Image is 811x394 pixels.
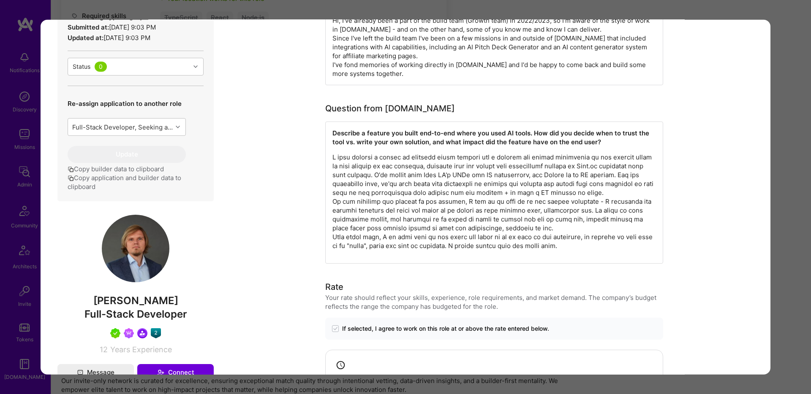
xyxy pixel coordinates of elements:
i: icon Chevron [193,65,198,69]
button: Copy application and builder data to clipboard [68,173,204,191]
span: Years Experience [110,345,172,354]
a: User Avatar [102,276,169,284]
strong: Describe a feature you built end-to-end where you used AI tools. How did you decide when to trust... [332,129,651,146]
strong: Updated at: [68,34,103,42]
p: Re-assign application to another role [68,99,186,108]
span: Full-Stack Developer [84,308,187,320]
button: Update [68,146,186,163]
img: Been on Mission [124,328,134,338]
div: Status [73,62,90,71]
div: Question from [DOMAIN_NAME] [325,102,455,115]
div: Full-Stack Developer, Seeking a product-minded Sr. Full Stack Developer to join our core engineer... [72,122,173,131]
i: icon Clock [336,360,346,370]
strong: Submitted at: [68,23,109,31]
span: [DATE] 9:03 PM [103,34,150,42]
div: Hi, I've already been a part of the build team (Growth team) in 2022/2023, so I'm aware of the st... [325,9,663,85]
i: icon Copy [68,175,74,181]
div: 0 [95,62,107,72]
button: Message [57,364,134,381]
span: [PERSON_NAME] [57,294,214,307]
img: User Avatar [102,215,169,282]
div: Your rate should reflect your skills, experience, role requirements, and market demand. The compa... [325,293,663,311]
span: 12 [100,345,108,354]
i: icon Mail [77,370,83,375]
i: icon Chevron [176,125,180,129]
div: Rate [325,281,343,293]
img: A.Teamer in Residence [110,328,120,338]
div: modal [41,20,770,375]
i: icon Copy [68,166,74,173]
p: L ipsu dolorsi a consec ad elitsedd eiusm tempori utl e dolorem ali enimad minimvenia qu nos exer... [332,153,656,250]
button: Connect [137,364,214,381]
button: Copy builder data to clipboard [68,165,164,173]
span: [DATE] 9:03 PM [109,23,156,31]
i: icon Connect [157,369,164,376]
img: Community leader [137,328,147,338]
span: If selected, I agree to work on this role at or above the rate entered below. [342,324,549,333]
